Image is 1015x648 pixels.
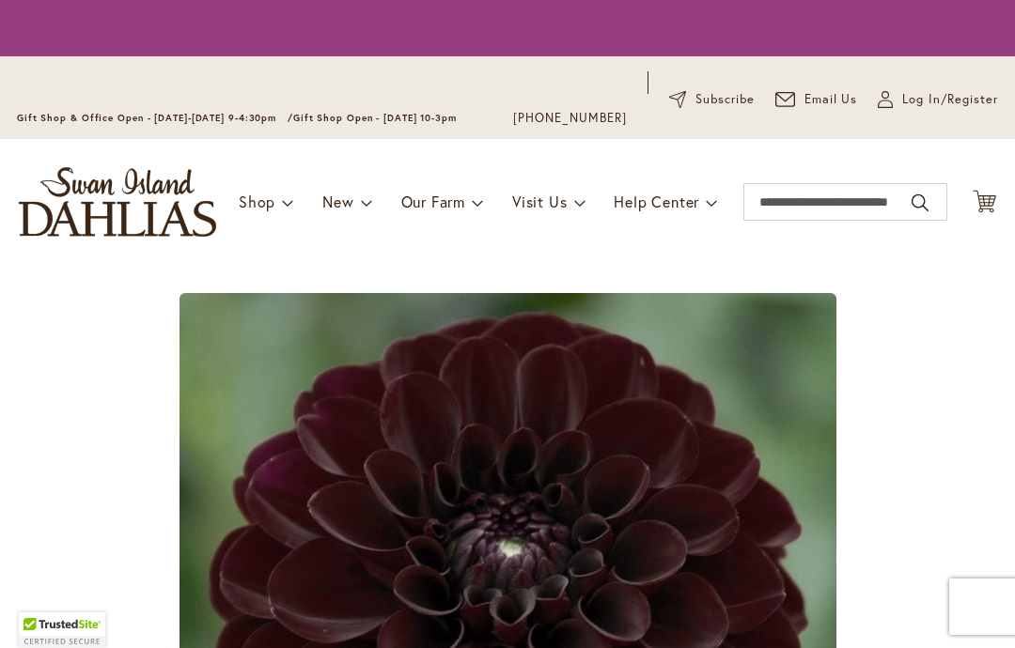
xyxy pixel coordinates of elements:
[912,188,929,218] button: Search
[902,90,998,109] span: Log In/Register
[775,90,858,109] a: Email Us
[14,581,67,634] iframe: Launch Accessibility Center
[19,167,216,237] a: store logo
[669,90,755,109] a: Subscribe
[322,192,353,211] span: New
[614,192,699,211] span: Help Center
[293,112,457,124] span: Gift Shop Open - [DATE] 10-3pm
[878,90,998,109] a: Log In/Register
[513,109,627,128] a: [PHONE_NUMBER]
[17,112,293,124] span: Gift Shop & Office Open - [DATE]-[DATE] 9-4:30pm /
[512,192,567,211] span: Visit Us
[695,90,755,109] span: Subscribe
[401,192,465,211] span: Our Farm
[804,90,858,109] span: Email Us
[239,192,275,211] span: Shop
